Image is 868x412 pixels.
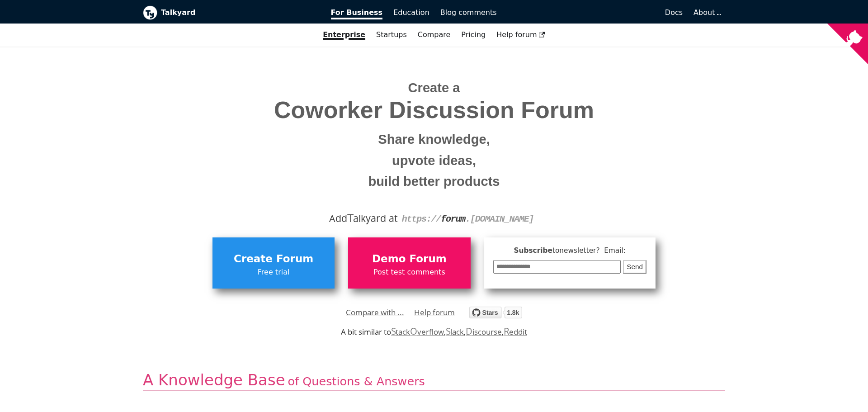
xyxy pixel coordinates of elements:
[317,27,371,43] a: Enterprise
[150,211,718,226] div: Add alkyard at
[466,327,501,337] a: Discourse
[493,245,647,256] span: Subscribe
[346,306,404,319] a: Compare with ...
[402,214,534,224] code: https:// . [DOMAIN_NAME]
[393,8,429,17] span: Education
[150,150,718,171] small: upvote ideas,
[456,27,491,43] a: Pricing
[441,214,465,224] strong: forum
[623,260,646,274] button: Send
[418,30,451,39] a: Compare
[496,30,545,39] span: Help forum
[353,266,466,278] span: Post test comments
[217,251,330,268] span: Create Forum
[371,27,412,43] a: Startups
[491,27,551,43] a: Help forum
[288,374,425,388] span: of Questions & Answers
[410,325,417,337] span: O
[440,8,497,17] span: Blog comments
[143,5,318,20] a: Talkyard logoTalkyard
[469,307,522,318] img: talkyard.svg
[150,129,718,150] small: Share knowledge,
[504,325,509,337] span: R
[150,97,718,123] span: Coworker Discussion Forum
[665,8,683,17] span: Docs
[446,327,464,337] a: Slack
[466,325,472,337] span: D
[502,5,689,20] a: Docs
[161,7,318,19] b: Talkyard
[552,246,626,255] span: to newsletter ? Email:
[446,325,451,337] span: S
[331,8,383,19] span: For Business
[212,237,335,288] a: Create ForumFree trial
[388,5,435,20] a: Education
[347,209,354,226] span: T
[435,5,502,20] a: Blog comments
[391,327,444,337] a: StackOverflow
[408,81,460,95] span: Create a
[143,5,157,20] img: Talkyard logo
[693,8,720,17] a: About
[143,370,725,391] h2: A Knowledge Base
[217,266,330,278] span: Free trial
[469,308,522,321] a: Star debiki/talkyard on GitHub
[414,306,455,319] a: Help forum
[150,171,718,192] small: build better products
[325,5,388,20] a: For Business
[391,325,396,337] span: S
[504,327,527,337] a: Reddit
[353,251,466,268] span: Demo Forum
[348,237,470,288] a: Demo ForumPost test comments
